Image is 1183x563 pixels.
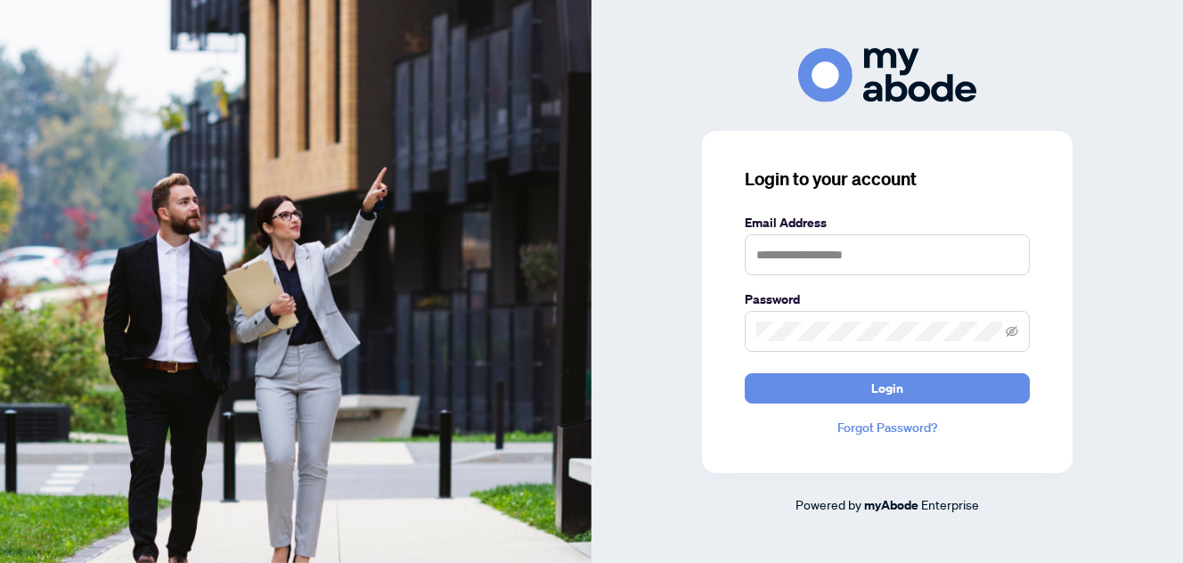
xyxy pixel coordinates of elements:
span: Enterprise [921,496,979,512]
a: Forgot Password? [745,418,1030,437]
label: Password [745,290,1030,309]
span: Login [871,374,903,403]
label: Email Address [745,213,1030,233]
a: myAbode [864,495,918,515]
h3: Login to your account [745,167,1030,192]
img: ma-logo [798,48,976,102]
span: Powered by [795,496,861,512]
button: Login [745,373,1030,404]
span: eye-invisible [1006,325,1018,338]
